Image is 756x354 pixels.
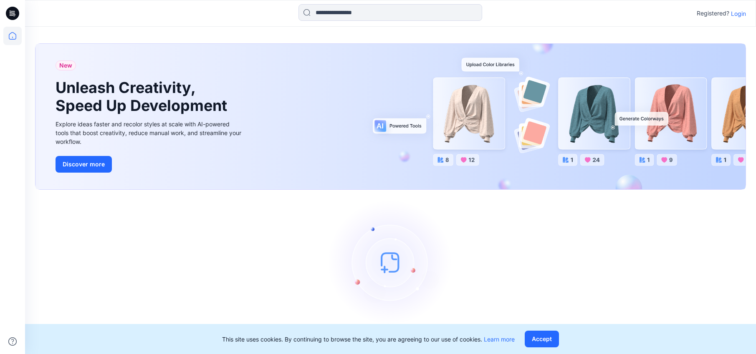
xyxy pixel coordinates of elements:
img: empty-state-image.svg [328,200,453,325]
h1: Unleash Creativity, Speed Up Development [56,79,231,115]
span: New [59,60,72,70]
div: Explore ideas faster and recolor styles at scale with AI-powered tools that boost creativity, red... [56,120,243,146]
p: Login [731,9,746,18]
p: This site uses cookies. By continuing to browse the site, you are agreeing to our use of cookies. [222,335,515,344]
a: Learn more [484,336,515,343]
button: Discover more [56,156,112,173]
a: Discover more [56,156,243,173]
p: Registered? [697,8,729,18]
button: Accept [525,331,559,347]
